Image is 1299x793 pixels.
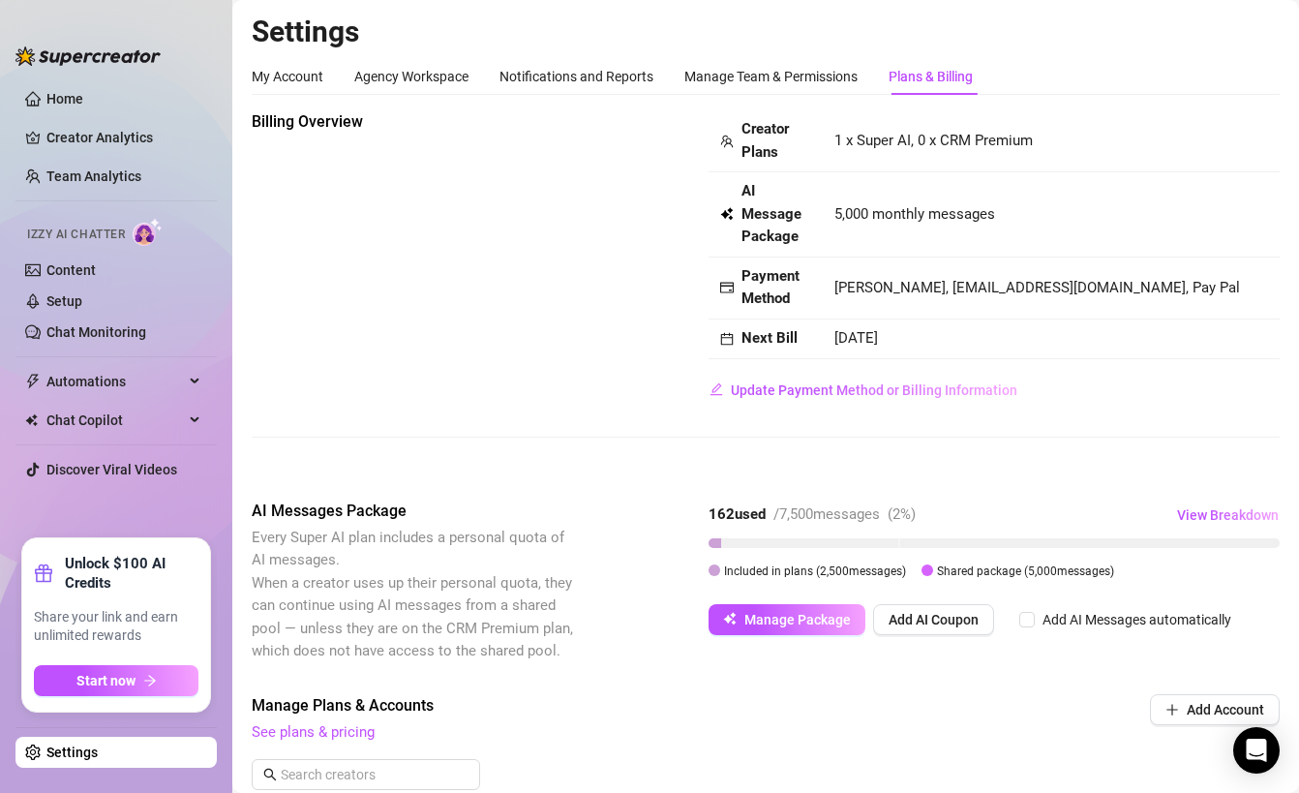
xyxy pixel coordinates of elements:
button: Start nowarrow-right [34,665,198,696]
a: Creator Analytics [46,122,201,153]
button: Update Payment Method or Billing Information [709,375,1018,406]
span: / 7,500 messages [773,505,880,523]
span: Manage Package [744,612,851,627]
span: edit [710,382,723,396]
input: Search creators [281,764,453,785]
span: thunderbolt [25,374,41,389]
strong: Unlock $100 AI Credits [65,554,198,593]
span: AI Messages Package [252,500,577,523]
span: team [720,135,734,148]
span: Add AI Coupon [889,612,979,627]
img: Chat Copilot [25,413,38,427]
a: Content [46,262,96,278]
span: View Breakdown [1177,507,1279,523]
span: gift [34,564,53,583]
h2: Settings [252,14,1280,50]
span: Manage Plans & Accounts [252,694,1018,717]
a: Home [46,91,83,107]
span: Included in plans ( 2,500 messages) [724,564,906,578]
span: search [263,768,277,781]
span: [DATE] [834,329,878,347]
div: Manage Team & Permissions [684,66,858,87]
button: View Breakdown [1176,500,1280,531]
span: Start now [76,673,136,688]
strong: 162 used [709,505,766,523]
a: Setup [46,293,82,309]
button: Manage Package [709,604,865,635]
span: Every Super AI plan includes a personal quota of AI messages. When a creator uses up their person... [252,529,573,660]
a: Team Analytics [46,168,141,184]
strong: Creator Plans [741,120,789,161]
a: Settings [46,745,98,760]
span: Shared package ( 5,000 messages) [937,564,1114,578]
span: Chat Copilot [46,405,184,436]
span: Share your link and earn unlimited rewards [34,608,198,646]
div: Add AI Messages automatically [1042,609,1231,630]
span: credit-card [720,281,734,294]
span: ( 2 %) [888,505,916,523]
span: Izzy AI Chatter [27,226,125,244]
span: arrow-right [143,674,157,687]
button: Add Account [1150,694,1280,725]
div: Agency Workspace [354,66,468,87]
span: Automations [46,366,184,397]
strong: AI Message Package [741,182,801,245]
span: [PERSON_NAME], [EMAIL_ADDRESS][DOMAIN_NAME], Pay Pal [834,279,1240,296]
button: Add AI Coupon [873,604,994,635]
span: plus [1165,703,1179,717]
div: My Account [252,66,323,87]
span: 1 x Super AI, 0 x CRM Premium [834,132,1033,149]
span: Add Account [1187,702,1264,717]
div: Plans & Billing [889,66,973,87]
a: Chat Monitoring [46,324,146,340]
img: logo-BBDzfeDw.svg [15,46,161,66]
a: See plans & pricing [252,723,375,741]
span: Billing Overview [252,110,577,134]
strong: Payment Method [741,267,800,308]
div: Open Intercom Messenger [1233,727,1280,774]
span: Update Payment Method or Billing Information [731,382,1017,398]
strong: Next Bill [741,329,798,347]
img: AI Chatter [133,218,163,246]
div: Notifications and Reports [499,66,653,87]
span: calendar [720,332,734,346]
span: 5,000 monthly messages [834,203,995,227]
a: Discover Viral Videos [46,462,177,477]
